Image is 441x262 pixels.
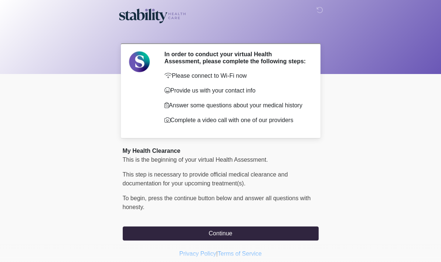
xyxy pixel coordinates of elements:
[164,101,308,110] p: Answer some questions about your medical history
[179,251,216,257] a: Privacy Policy
[123,226,319,241] button: Continue
[123,195,311,210] span: press the continue button below and answer all questions with honesty.
[164,116,308,125] p: Complete a video call with one of our providers
[164,71,308,80] p: Please connect to Wi-Fi now
[117,27,324,40] h1: ‎ ‎ ‎
[123,157,268,163] span: This is the beginning of your virtual Health Assessment.
[218,251,262,257] a: Terms of Service
[128,51,150,73] img: Agent Avatar
[115,6,189,24] img: Stability Healthcare Logo
[164,51,308,65] h2: In order to conduct your virtual Health Assessment, please complete the following steps:
[123,147,319,155] div: My Health Clearance
[123,195,148,201] span: To begin,
[123,171,288,187] span: This step is necessary to provide official medical clearance and documentation for your upcoming ...
[216,251,218,257] a: |
[164,86,308,95] p: Provide us with your contact info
